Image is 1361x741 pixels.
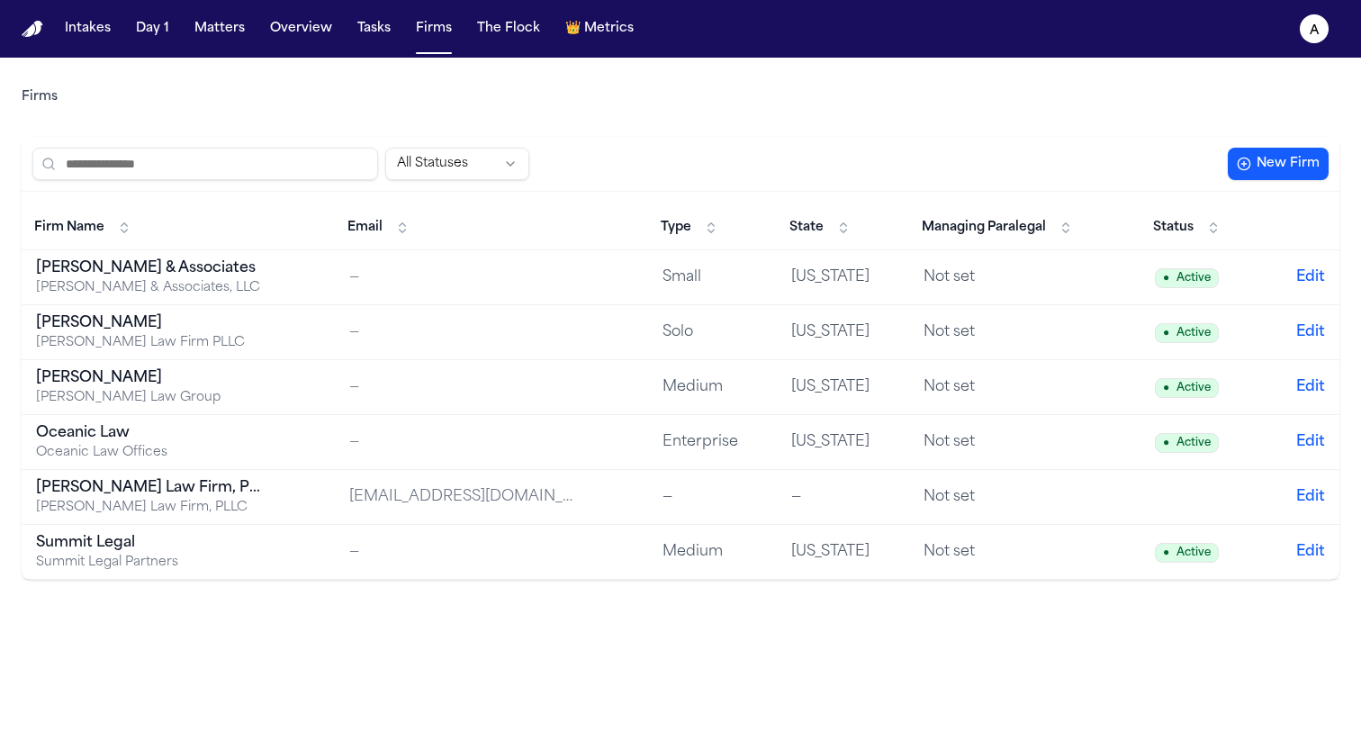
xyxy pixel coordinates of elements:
[470,13,547,45] button: The Flock
[25,213,140,242] button: Firm Name
[1296,431,1325,453] button: Edit
[36,258,261,279] div: [PERSON_NAME] & Associates
[22,88,58,106] nav: Breadcrumb
[1155,323,1219,343] span: Active
[1144,213,1230,242] button: Status
[409,13,459,45] button: Firms
[349,267,574,288] div: —
[350,13,398,45] button: Tasks
[36,532,261,554] div: Summit Legal
[1163,326,1169,340] span: ●
[36,312,261,334] div: [PERSON_NAME]
[1163,381,1169,395] span: ●
[924,541,1126,563] div: Not set
[22,21,43,38] a: Home
[780,213,860,242] button: State
[36,477,261,499] div: [PERSON_NAME] Law Firm, PLLC
[349,431,574,453] div: —
[791,486,895,508] div: —
[924,267,1126,288] div: Not set
[36,389,261,407] div: [PERSON_NAME] Law Group
[36,367,261,389] div: [PERSON_NAME]
[791,267,895,288] div: [US_STATE]
[662,486,762,508] div: —
[1296,486,1325,508] button: Edit
[924,376,1126,398] div: Not set
[349,486,574,508] div: [EMAIL_ADDRESS][DOMAIN_NAME]
[36,334,261,352] div: [PERSON_NAME] Law Firm PLLC
[661,219,691,237] span: Type
[558,13,641,45] button: crownMetrics
[1155,433,1219,453] span: Active
[662,541,762,563] div: Medium
[349,376,574,398] div: —
[1228,148,1329,180] button: New Firm
[922,219,1046,237] span: Managing Paralegal
[338,213,419,242] button: Email
[924,431,1126,453] div: Not set
[662,431,762,453] div: Enterprise
[662,267,762,288] div: Small
[36,422,261,444] div: Oceanic Law
[1296,321,1325,343] button: Edit
[36,444,261,462] div: Oceanic Law Offices
[662,376,762,398] div: Medium
[349,321,574,343] div: —
[791,541,895,563] div: [US_STATE]
[652,213,727,242] button: Type
[263,13,339,45] button: Overview
[924,486,1126,508] div: Not set
[1155,543,1219,563] span: Active
[187,13,252,45] button: Matters
[349,541,574,563] div: —
[1163,436,1169,450] span: ●
[1155,268,1219,288] span: Active
[22,88,58,106] a: Firms
[1153,219,1194,237] span: Status
[36,499,261,517] div: [PERSON_NAME] Law Firm, PLLC
[347,219,383,237] span: Email
[36,554,261,572] div: Summit Legal Partners
[34,219,104,237] span: Firm Name
[924,321,1126,343] div: Not set
[789,219,824,237] span: State
[913,213,1082,242] button: Managing Paralegal
[1163,271,1169,285] span: ●
[36,279,261,297] div: [PERSON_NAME] & Associates, LLC
[791,431,895,453] div: [US_STATE]
[791,321,895,343] div: [US_STATE]
[791,376,895,398] div: [US_STATE]
[1163,546,1169,560] span: ●
[1296,376,1325,398] button: Edit
[1296,541,1325,563] button: Edit
[22,21,43,38] img: Finch Logo
[58,13,118,45] button: Intakes
[1155,378,1219,398] span: Active
[1296,267,1325,288] button: Edit
[662,321,762,343] div: Solo
[129,13,176,45] button: Day 1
